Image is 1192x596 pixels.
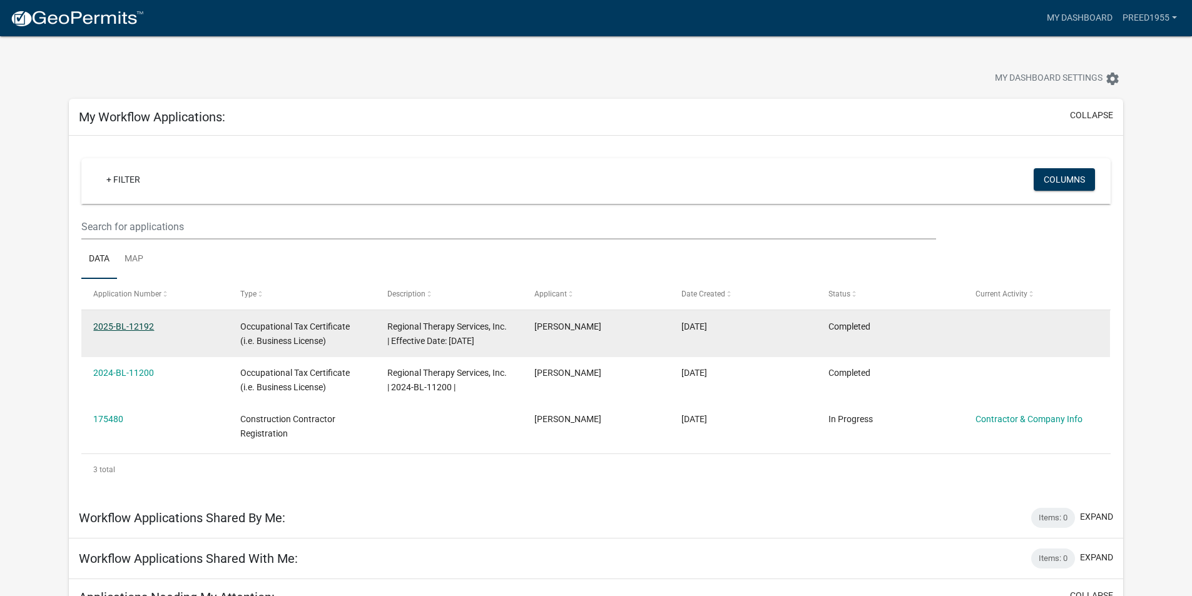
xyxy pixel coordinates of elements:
[240,290,257,298] span: Type
[81,240,117,280] a: Data
[522,279,670,309] datatable-header-cell: Applicant
[534,290,567,298] span: Applicant
[976,290,1027,298] span: Current Activity
[96,168,150,191] a: + Filter
[93,368,154,378] a: 2024-BL-11200
[828,368,870,378] span: Completed
[93,321,154,331] a: 2025-BL-12192
[240,321,350,346] span: Occupational Tax Certificate (i.e. Business License)
[240,414,335,438] span: Construction Contractor Registration
[681,290,725,298] span: Date Created
[81,279,228,309] datatable-header-cell: Application Number
[681,368,707,378] span: 12/01/2023
[387,321,507,346] span: Regional Therapy Services, Inc. | Effective Date: 01/01/2025
[985,66,1130,91] button: My Dashboard Settingssettings
[387,290,425,298] span: Description
[828,290,850,298] span: Status
[1031,548,1075,568] div: Items: 0
[681,321,707,331] span: 10/09/2024
[1042,6,1118,30] a: My Dashboard
[93,414,123,424] a: 175480
[1105,71,1120,86] i: settings
[81,454,1111,485] div: 3 total
[1118,6,1182,30] a: preed1955
[81,214,935,240] input: Search for applications
[79,109,225,124] h5: My Workflow Applications:
[79,551,298,566] h5: Workflow Applications Shared With Me:
[976,414,1082,424] a: Contractor & Company Info
[228,279,375,309] datatable-header-cell: Type
[995,71,1103,86] span: My Dashboard Settings
[828,321,870,331] span: Completed
[816,279,963,309] datatable-header-cell: Status
[534,321,601,331] span: Pam
[534,368,601,378] span: Pam
[1031,508,1075,528] div: Items: 0
[828,414,873,424] span: In Progress
[1080,510,1113,523] button: expand
[681,414,707,424] span: 09/26/2023
[387,368,507,392] span: Regional Therapy Services, Inc. | 2024-BL-11200 |
[117,240,151,280] a: Map
[375,279,522,309] datatable-header-cell: Description
[670,279,817,309] datatable-header-cell: Date Created
[240,368,350,392] span: Occupational Tax Certificate (i.e. Business License)
[79,510,285,525] h5: Workflow Applications Shared By Me:
[93,290,161,298] span: Application Number
[69,136,1123,498] div: collapse
[1070,109,1113,122] button: collapse
[534,414,601,424] span: Pam
[963,279,1110,309] datatable-header-cell: Current Activity
[1034,168,1095,191] button: Columns
[1080,551,1113,564] button: expand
